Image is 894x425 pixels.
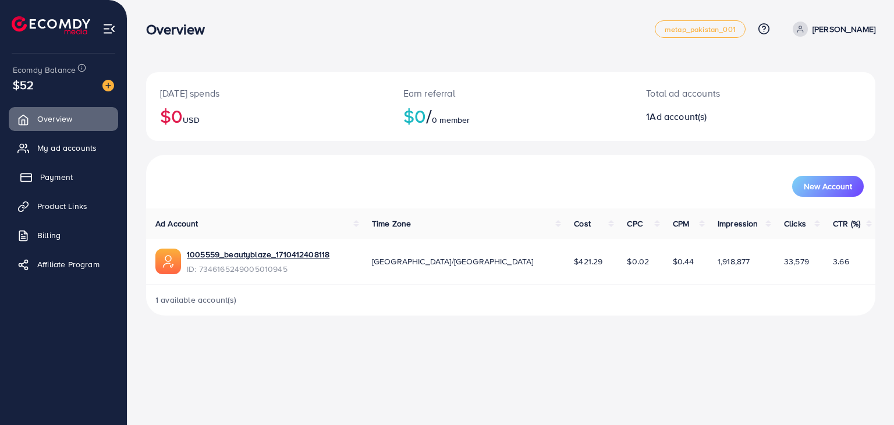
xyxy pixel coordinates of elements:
img: image [102,80,114,91]
span: Billing [37,229,61,241]
img: menu [102,22,116,36]
span: Product Links [37,200,87,212]
iframe: Chat [845,373,885,416]
span: metap_pakistan_001 [665,26,736,33]
span: Overview [37,113,72,125]
span: CPM [673,218,689,229]
a: Billing [9,224,118,247]
span: Ecomdy Balance [13,64,76,76]
span: USD [183,114,199,126]
span: ID: 7346165249005010945 [187,263,329,275]
span: Cost [574,218,591,229]
p: [DATE] spends [160,86,375,100]
h2: $0 [403,105,619,127]
span: Ad account(s) [650,110,707,123]
span: Ad Account [155,218,198,229]
a: 1005559_beautyblaze_1710412408118 [187,249,329,260]
a: Payment [9,165,118,189]
span: Payment [40,171,73,183]
h2: 1 [646,111,800,122]
span: My ad accounts [37,142,97,154]
span: Affiliate Program [37,258,100,270]
span: 3.66 [833,256,849,267]
a: Product Links [9,194,118,218]
p: Total ad accounts [646,86,800,100]
a: My ad accounts [9,136,118,160]
span: / [426,102,432,129]
span: 0 member [432,114,470,126]
a: metap_pakistan_001 [655,20,746,38]
span: [GEOGRAPHIC_DATA]/[GEOGRAPHIC_DATA] [372,256,534,267]
span: 1,918,877 [718,256,750,267]
span: $0.02 [627,256,649,267]
p: Earn referral [403,86,619,100]
a: Affiliate Program [9,253,118,276]
span: New Account [804,182,852,190]
span: $0.44 [673,256,694,267]
span: Impression [718,218,758,229]
h3: Overview [146,21,214,38]
img: logo [12,16,90,34]
span: CPC [627,218,642,229]
h2: $0 [160,105,375,127]
a: Overview [9,107,118,130]
p: [PERSON_NAME] [813,22,875,36]
span: Clicks [784,218,806,229]
a: [PERSON_NAME] [788,22,875,37]
span: 1 available account(s) [155,294,237,306]
span: $52 [13,76,34,93]
span: Time Zone [372,218,411,229]
img: ic-ads-acc.e4c84228.svg [155,249,181,274]
span: 33,579 [784,256,809,267]
button: New Account [792,176,864,197]
span: CTR (%) [833,218,860,229]
span: $421.29 [574,256,602,267]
